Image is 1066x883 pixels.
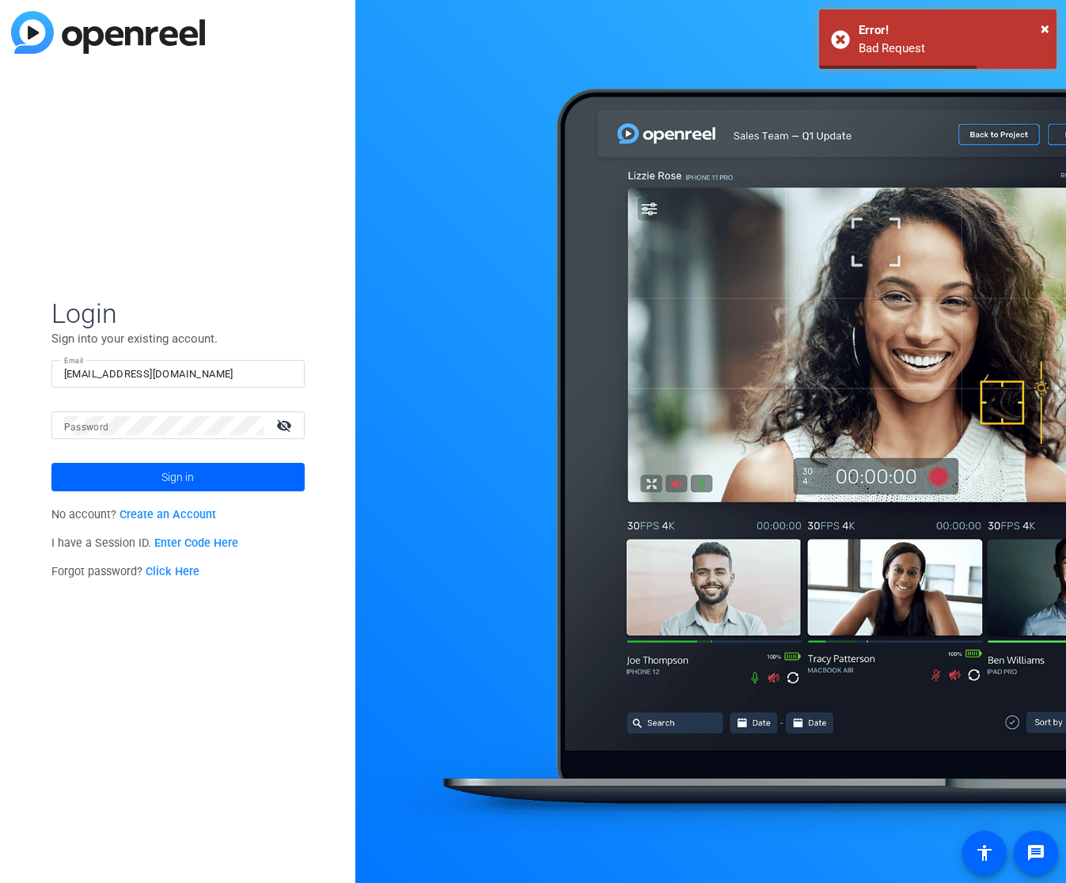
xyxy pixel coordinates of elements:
[11,11,205,54] img: blue-gradient.svg
[64,365,292,384] input: Enter Email Address
[1041,19,1049,38] span: ×
[51,508,217,521] span: No account?
[859,21,1045,40] div: Error!
[51,297,305,330] span: Login
[64,356,84,365] mat-label: Email
[51,565,200,578] span: Forgot password?
[1041,17,1049,40] button: Close
[51,330,305,347] p: Sign into your existing account.
[975,843,994,862] mat-icon: accessibility
[51,536,239,550] span: I have a Session ID.
[119,508,216,521] a: Create an Account
[51,463,305,491] button: Sign in
[267,414,305,437] mat-icon: visibility_off
[146,565,199,578] a: Click Here
[161,457,194,497] span: Sign in
[64,422,109,433] mat-label: Password
[859,40,1045,58] div: Bad Request
[154,536,238,550] a: Enter Code Here
[1026,843,1045,862] mat-icon: message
